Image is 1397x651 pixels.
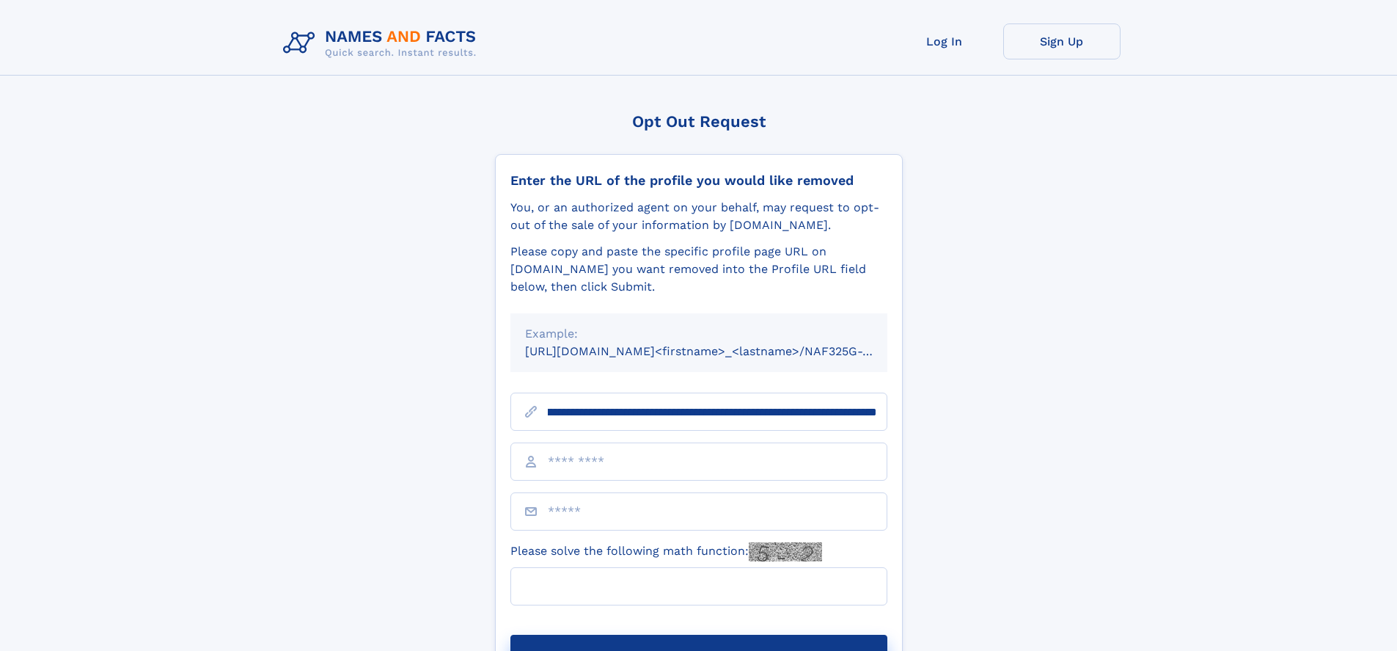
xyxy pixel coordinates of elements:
[495,112,903,131] div: Opt Out Request
[510,243,887,296] div: Please copy and paste the specific profile page URL on [DOMAIN_NAME] you want removed into the Pr...
[510,542,822,561] label: Please solve the following math function:
[525,344,915,358] small: [URL][DOMAIN_NAME]<firstname>_<lastname>/NAF325G-xxxxxxxx
[525,325,873,343] div: Example:
[886,23,1003,59] a: Log In
[510,199,887,234] div: You, or an authorized agent on your behalf, may request to opt-out of the sale of your informatio...
[510,172,887,189] div: Enter the URL of the profile you would like removed
[277,23,488,63] img: Logo Names and Facts
[1003,23,1121,59] a: Sign Up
